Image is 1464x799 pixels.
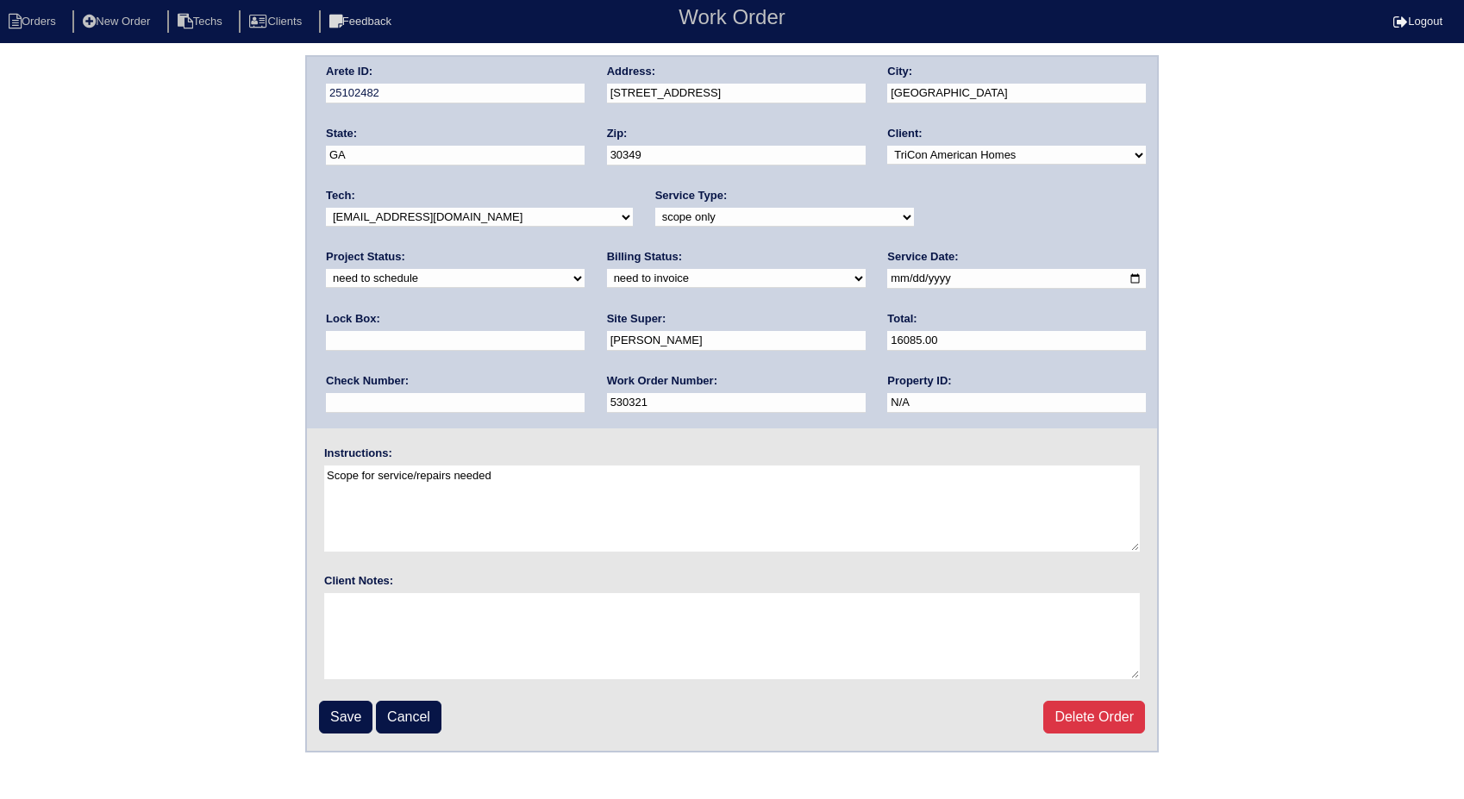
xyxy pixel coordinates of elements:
[167,10,236,34] li: Techs
[326,64,372,79] label: Arete ID:
[887,373,951,389] label: Property ID:
[887,64,912,79] label: City:
[319,10,405,34] li: Feedback
[326,126,357,141] label: State:
[72,10,164,34] li: New Order
[324,446,392,461] label: Instructions:
[887,311,917,327] label: Total:
[239,10,316,34] li: Clients
[655,188,728,203] label: Service Type:
[607,311,666,327] label: Site Super:
[376,701,441,733] a: Cancel
[324,465,1140,552] textarea: Scope for service/repairs needed
[167,15,236,28] a: Techs
[607,64,655,79] label: Address:
[326,373,409,389] label: Check Number:
[326,311,380,327] label: Lock Box:
[1393,15,1442,28] a: Logout
[319,701,372,733] input: Save
[607,126,628,141] label: Zip:
[607,373,717,389] label: Work Order Number:
[239,15,316,28] a: Clients
[1043,701,1145,733] a: Delete Order
[326,188,355,203] label: Tech:
[607,84,866,103] input: Enter a location
[326,249,405,265] label: Project Status:
[324,573,393,589] label: Client Notes:
[607,249,682,265] label: Billing Status:
[72,15,164,28] a: New Order
[887,249,958,265] label: Service Date:
[887,126,922,141] label: Client:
